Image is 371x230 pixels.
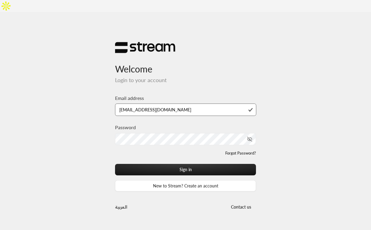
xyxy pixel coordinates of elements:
[115,77,256,84] h5: Login to your account
[115,94,144,102] label: Email address
[115,124,136,131] label: Password
[226,204,256,209] a: Contact us
[225,150,256,156] a: Forgot Password?
[115,53,256,74] h3: Welcome
[115,42,175,53] img: Stream Logo
[115,201,127,212] a: العربية
[115,104,256,116] input: Type your email here
[115,180,256,191] a: New to Stream? Create an account
[245,134,255,144] button: toggle password visibility
[226,201,256,212] button: Contact us
[115,164,256,175] button: Sign in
